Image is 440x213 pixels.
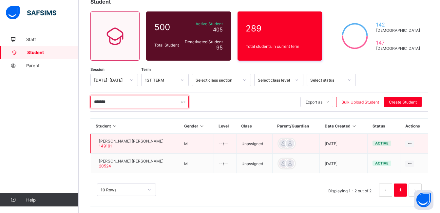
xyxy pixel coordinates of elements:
[394,184,407,197] li: 1
[99,159,163,164] span: [PERSON_NAME] [PERSON_NAME]
[376,46,420,51] span: [DEMOGRAPHIC_DATA]
[26,37,79,42] span: Staff
[341,100,379,105] span: Bulk Upload Student
[90,67,105,72] span: Session
[375,141,389,145] span: active
[306,100,322,105] span: Export as
[101,187,144,192] div: 10 Rows
[258,78,291,83] div: Select class level
[154,22,181,32] span: 500
[414,190,433,210] button: Open asap
[94,78,126,83] div: [DATE]-[DATE]
[216,44,223,51] span: 95
[213,26,223,33] span: 405
[409,184,422,197] li: 下一页
[400,119,428,134] th: Actions
[91,119,179,134] th: Student
[184,21,223,26] span: Active Student
[99,164,111,168] span: 20524
[236,134,272,154] td: Unassigned
[179,154,214,174] td: M
[112,124,118,128] i: Sort in Ascending Order
[375,161,389,165] span: active
[99,139,163,144] span: [PERSON_NAME] [PERSON_NAME]
[26,63,79,68] span: Parent
[379,184,392,197] li: 上一页
[99,144,112,148] span: 149191
[376,39,420,46] span: 147
[397,186,403,194] a: 1
[368,119,400,134] th: Status
[27,50,79,55] span: Student
[236,119,272,134] th: Class
[214,154,236,174] td: --/--
[153,41,182,49] div: Total Student
[409,184,422,197] button: next page
[379,184,392,197] button: prev page
[389,100,417,105] span: Create Student
[320,119,368,134] th: Date Created
[246,44,314,49] span: Total students in current term
[199,124,205,128] i: Sort in Ascending Order
[141,67,151,72] span: Term
[196,78,239,83] div: Select class section
[184,39,223,44] span: Deactivated Student
[320,134,368,154] td: [DATE]
[179,134,214,154] td: M
[26,197,78,203] span: Help
[272,119,319,134] th: Parent/Guardian
[323,184,376,197] li: Displaying 1 - 2 out of 2
[246,23,314,33] span: 289
[320,154,368,174] td: [DATE]
[214,134,236,154] td: --/--
[352,124,357,128] i: Sort in Ascending Order
[376,21,420,28] span: 142
[214,119,236,134] th: Level
[6,6,56,20] img: safsims
[376,28,420,33] span: [DEMOGRAPHIC_DATA]
[236,154,272,174] td: Unassigned
[179,119,214,134] th: Gender
[145,78,177,83] div: 1ST TERM
[310,78,344,83] div: Select status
